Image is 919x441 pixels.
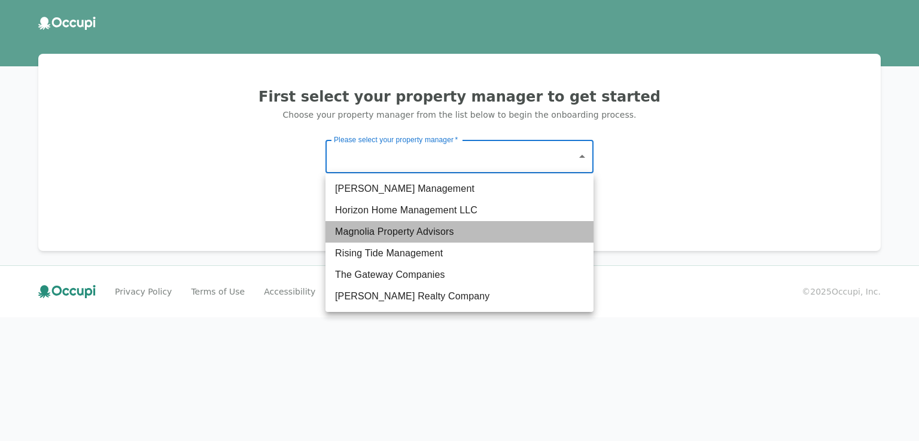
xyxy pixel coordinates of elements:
li: [PERSON_NAME] Management [325,178,594,200]
li: Horizon Home Management LLC [325,200,594,221]
li: Rising Tide Management [325,243,594,264]
li: [PERSON_NAME] Realty Company [325,286,594,307]
li: The Gateway Companies [325,264,594,286]
li: Magnolia Property Advisors [325,221,594,243]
